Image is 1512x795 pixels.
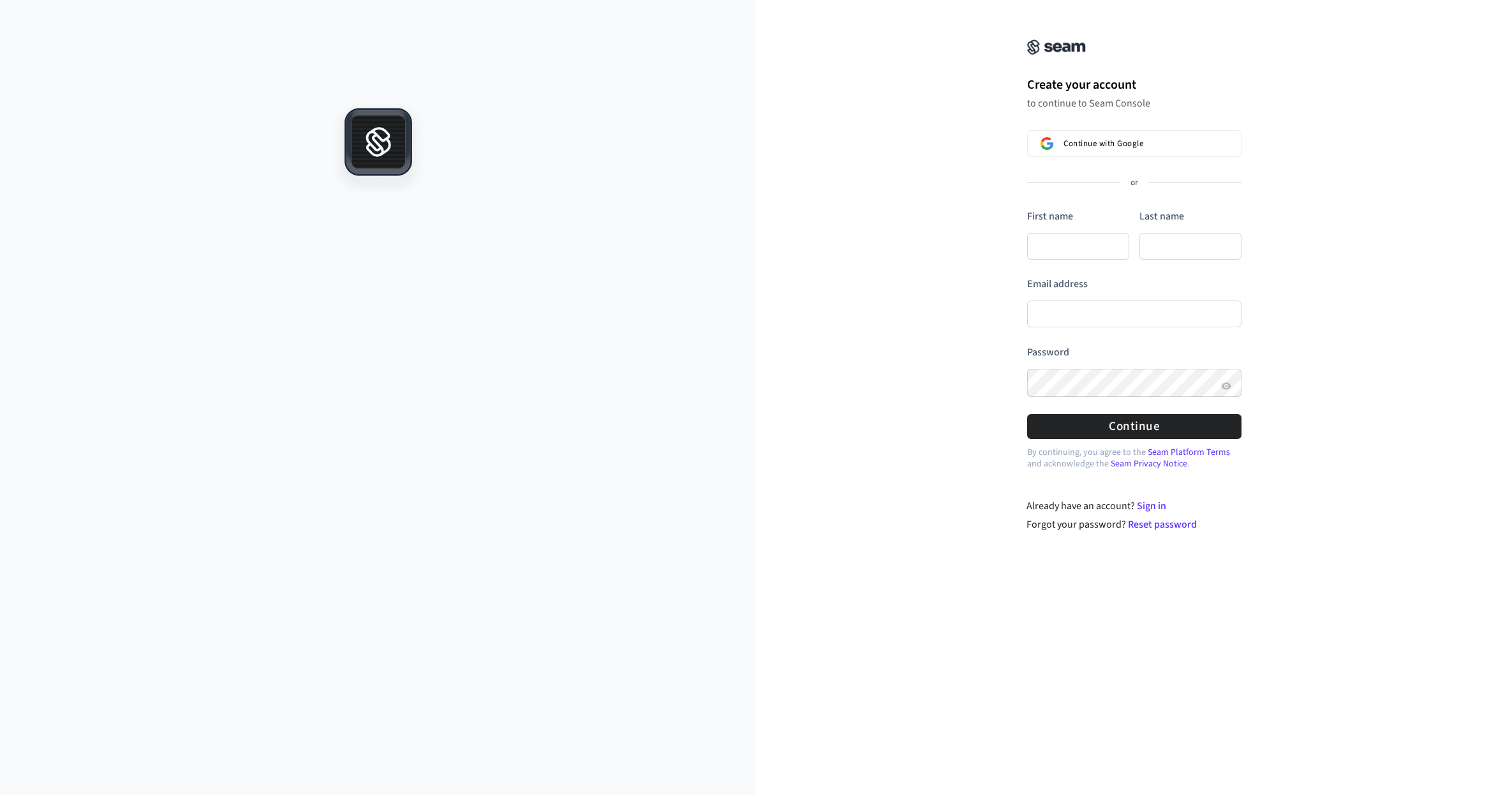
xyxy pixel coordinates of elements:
[1148,446,1230,459] a: Seam Platform Terms
[1219,378,1234,394] button: Show password
[1027,517,1241,532] div: Forgot your password?
[1027,209,1073,223] label: First name
[1041,137,1053,150] img: Sign in with Google
[1027,130,1241,157] button: Sign in with GoogleContinue with Google
[1128,517,1197,531] a: Reset password
[1137,499,1166,513] a: Sign in
[1027,277,1088,291] label: Email address
[1139,209,1184,223] label: Last name
[1027,75,1241,94] h1: Create your account
[1064,138,1143,149] span: Continue with Google
[1027,498,1241,514] div: Already have an account?
[1111,457,1187,470] a: Seam Privacy Notice
[1027,97,1241,110] p: to continue to Seam Console
[1027,40,1086,55] img: Seam Console
[1027,345,1069,359] label: Password
[1027,447,1241,470] p: By continuing, you agree to the and acknowledge the .
[1130,177,1138,189] p: or
[1027,414,1241,439] button: Continue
